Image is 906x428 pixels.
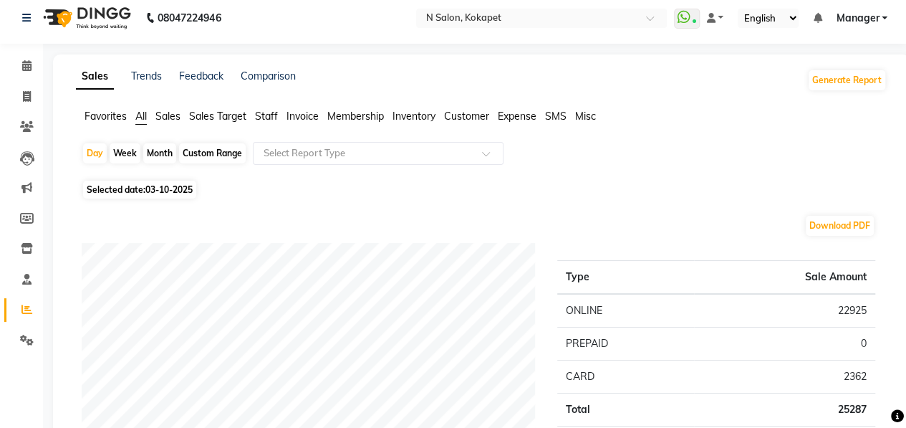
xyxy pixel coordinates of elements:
[145,184,193,195] span: 03-10-2025
[557,361,694,394] td: CARD
[557,261,694,295] th: Type
[694,361,875,394] td: 2362
[575,110,596,123] span: Misc
[694,294,875,328] td: 22925
[557,328,694,361] td: PREPAID
[155,110,180,123] span: Sales
[135,110,147,123] span: All
[444,110,489,123] span: Customer
[694,328,875,361] td: 0
[557,294,694,328] td: ONLINE
[557,394,694,427] td: Total
[189,110,246,123] span: Sales Target
[83,143,107,163] div: Day
[110,143,140,163] div: Week
[327,110,384,123] span: Membership
[241,70,296,82] a: Comparison
[83,181,196,199] span: Selected date:
[179,70,223,82] a: Feedback
[694,394,875,427] td: 25287
[143,143,176,163] div: Month
[806,216,874,236] button: Download PDF
[179,143,246,163] div: Custom Range
[131,70,162,82] a: Trends
[255,110,278,123] span: Staff
[545,110,567,123] span: SMS
[85,110,127,123] span: Favorites
[694,261,875,295] th: Sale Amount
[392,110,435,123] span: Inventory
[498,110,536,123] span: Expense
[286,110,319,123] span: Invoice
[76,64,114,90] a: Sales
[836,11,879,26] span: Manager
[809,70,885,90] button: Generate Report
